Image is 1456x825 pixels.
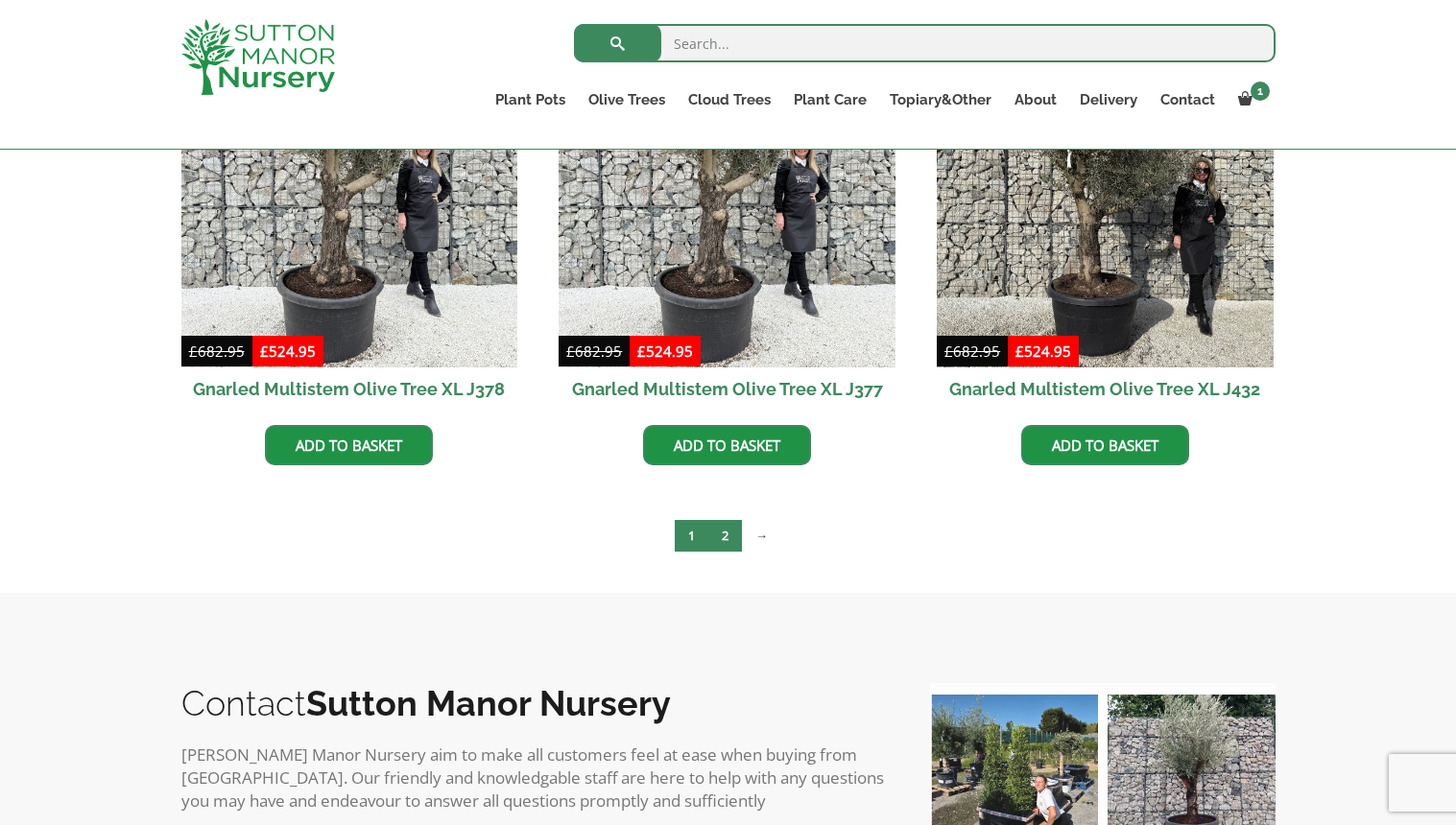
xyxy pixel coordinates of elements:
img: Gnarled Multistem Olive Tree XL J377 [559,31,895,367]
a: Page 2 [708,520,742,552]
span: £ [189,342,198,361]
span: Page 1 [675,520,708,552]
span: £ [260,342,269,361]
a: Add to basket: “Gnarled Multistem Olive Tree XL J432” [1021,425,1189,465]
a: Topiary&Other [878,86,1003,113]
h2: Gnarled Multistem Olive Tree XL J432 [937,367,1274,411]
span: £ [944,342,953,361]
a: → [742,520,781,552]
a: Plant Pots [484,86,577,113]
a: Sale! Gnarled Multistem Olive Tree XL J378 [181,31,518,411]
bdi: 682.95 [566,342,622,361]
a: Delivery [1068,86,1149,113]
bdi: 524.95 [637,342,693,361]
img: Gnarled Multistem Olive Tree XL J432 [937,31,1274,367]
bdi: 524.95 [260,342,316,361]
span: £ [637,342,646,361]
a: Add to basket: “Gnarled Multistem Olive Tree XL J378” [265,425,433,465]
span: 1 [1251,82,1270,101]
a: 1 [1227,86,1276,113]
a: Olive Trees [577,86,677,113]
bdi: 682.95 [944,342,1000,361]
a: Plant Care [782,86,878,113]
img: Gnarled Multistem Olive Tree XL J378 [181,31,518,367]
a: Sale! Gnarled Multistem Olive Tree XL J432 [937,31,1274,411]
a: Add to basket: “Gnarled Multistem Olive Tree XL J377” [643,425,811,465]
bdi: 524.95 [1015,342,1071,361]
span: £ [1015,342,1024,361]
input: Search... [574,24,1276,62]
h2: Gnarled Multistem Olive Tree XL J377 [559,367,895,411]
h2: Gnarled Multistem Olive Tree XL J378 [181,367,518,411]
span: £ [566,342,575,361]
b: Sutton Manor Nursery [306,683,671,723]
a: Sale! Gnarled Multistem Olive Tree XL J377 [559,31,895,411]
a: Cloud Trees [677,86,782,113]
p: [PERSON_NAME] Manor Nursery aim to make all customers feel at ease when buying from [GEOGRAPHIC_D... [181,743,892,813]
nav: Product Pagination [181,519,1276,559]
h2: Contact [181,683,892,723]
img: logo [181,19,335,95]
a: Contact [1149,86,1227,113]
bdi: 682.95 [189,342,245,361]
a: About [1003,86,1068,113]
